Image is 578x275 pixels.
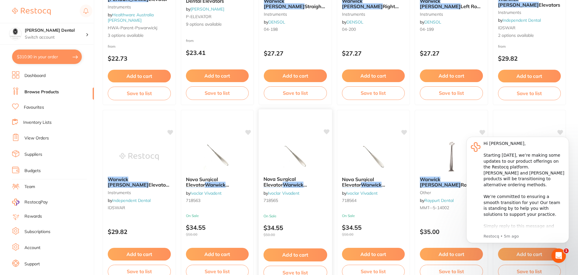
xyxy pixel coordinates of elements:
a: Ivoclar Vivadent [190,190,222,196]
button: Add to cart [186,248,249,261]
a: [PERSON_NAME] [190,6,224,12]
p: $34.55 [186,224,249,237]
button: Add to cart [108,248,171,261]
a: Rewards [24,213,42,219]
p: $27.27 [420,50,483,57]
em: Warwick [108,176,128,182]
img: Restocq Logo [12,8,51,15]
a: RestocqPay [12,199,48,206]
em: [PERSON_NAME] [342,3,383,9]
a: Raypurt Dental [424,198,454,203]
b: Warwick James Elevators - Right [108,177,171,188]
small: instruments [342,12,405,17]
h4: O'Meara Dental [25,27,86,34]
span: by [342,19,363,25]
p: $22.73 [108,55,171,62]
a: Favourites [24,104,44,110]
a: Independent Dental [112,198,151,203]
div: Hi [PERSON_NAME], ​ Starting [DATE], we’re making some updates to our product offerings on the Re... [26,13,107,155]
em: Warwick [361,182,382,188]
small: instruments [264,12,327,17]
em: [PERSON_NAME] [108,182,148,188]
a: DENSOL [346,19,363,25]
b: Warwick James Root Elevator 140/002 [420,177,483,188]
span: 3 options available [108,33,171,39]
small: Instruments [108,5,171,9]
span: Nova Surgical Elevator [342,176,374,188]
em: [PERSON_NAME] [342,187,383,193]
span: $50.00 [263,233,327,237]
a: Inventory Lists [23,120,52,126]
p: $35.00 [420,228,483,235]
span: Root Elevator 140/002 [420,182,475,193]
small: instruments [498,10,561,15]
p: $29.82 [498,55,561,62]
iframe: Intercom notifications message [457,128,578,259]
small: instruments [420,12,483,17]
button: Add to cart [342,248,405,261]
button: Add to cart [263,248,327,261]
em: [PERSON_NAME] [498,2,539,8]
span: 1 [564,248,569,253]
p: $27.27 [264,50,327,57]
span: 718565 [263,198,278,203]
span: IDSWAR [498,25,516,30]
a: Suppliers [24,152,42,158]
span: Nova Surgical Elevator [186,176,218,188]
a: Team [24,184,35,190]
a: Subscriptions [24,229,50,235]
span: by [420,19,441,25]
p: $23.41 [186,49,249,56]
iframe: Intercom live chat [551,248,566,263]
span: by [108,12,154,23]
a: Account [24,245,40,251]
em: Warwick [420,176,440,182]
img: Nova Surgical Elevator Warwick James Left (N0843) [354,142,393,172]
em: Warwick [283,182,304,188]
button: Save to list [342,86,405,100]
button: Add to cart [264,69,327,82]
a: Ivoclar Vivadent [346,190,378,196]
small: On Sale [342,214,405,218]
p: $29.82 [108,228,171,235]
a: Dashboard [24,73,46,79]
button: Save to list [420,86,483,100]
span: IDSWAR [108,205,125,210]
button: Add to cart [498,70,561,82]
em: [PERSON_NAME] [264,3,305,9]
button: Save to list [498,87,561,100]
small: On Sale [263,214,327,218]
a: Browse Products [24,89,59,95]
span: by [263,190,299,196]
b: Nova Surgical Elevator Warwick James Right (N0845) [263,176,327,187]
span: 04-198 [264,27,278,32]
em: [PERSON_NAME] [420,3,461,9]
a: DENSOL [424,19,441,25]
img: Warwick James Elevators - Right [120,142,159,172]
button: Save to list [186,86,249,100]
span: 9 options available [186,21,249,27]
span: 04-199 [420,27,434,32]
a: View Orders [24,135,49,141]
em: [PERSON_NAME] [186,187,227,193]
span: Elevators [539,2,560,8]
span: 718564 [342,198,356,203]
p: Switch account [25,34,86,40]
button: Add to cart [342,69,405,82]
button: Add to cart [186,69,249,82]
a: Budgets [24,168,41,174]
small: instruments [108,190,171,195]
span: by [342,190,378,196]
button: Save to list [108,87,171,100]
small: other [420,190,483,195]
span: 04-200 [342,27,356,32]
a: Ivoclar Vivadent [268,190,299,196]
span: by [420,198,454,203]
small: On Sale [186,214,249,218]
span: MMT--5-14002 [420,205,449,210]
span: $50.00 [342,232,405,237]
span: $50.00 [186,232,249,237]
p: Message from Restocq, sent 5m ago [26,106,107,111]
button: Add to cart [420,69,483,82]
